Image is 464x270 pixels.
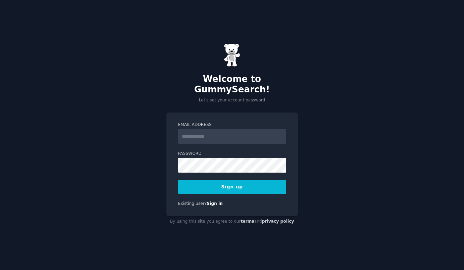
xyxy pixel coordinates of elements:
[178,122,286,128] label: Email Address
[166,216,298,227] div: By using this site you agree to our and
[166,97,298,103] p: Let's set your account password
[166,74,298,95] h2: Welcome to GummySearch!
[178,180,286,194] button: Sign up
[178,151,286,157] label: Password
[207,201,223,206] a: Sign in
[262,219,294,224] a: privacy policy
[178,201,207,206] span: Existing user?
[224,43,241,67] img: Gummy Bear
[241,219,254,224] a: terms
